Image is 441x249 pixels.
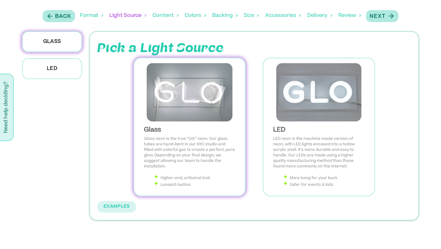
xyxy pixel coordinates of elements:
[410,220,441,249] iframe: Chat Widget
[273,126,364,134] div: LED
[144,136,235,169] p: Glass neon is the true “OG” neon. Our glass tubes are hand-bent in our NYC studio and filled with...
[22,31,82,52] p: Glass
[139,63,240,121] img: Glass
[338,6,361,25] div: Review
[43,10,75,22] button: Back
[80,6,103,25] div: Format
[97,39,251,58] p: Pick a Light Source
[212,6,238,25] div: Backing
[268,63,369,121] img: LED
[366,10,398,22] button: Next
[265,6,301,25] div: Accessories
[283,181,364,188] li: Safer for events & kids
[154,174,235,181] li: Higher-end, artisanal look
[109,6,146,25] div: Light Source
[144,126,235,134] div: Glass
[307,6,332,25] div: Delivery
[185,6,206,25] div: Colors
[370,13,386,20] p: Next
[283,174,364,181] li: More bang for your buck
[244,6,259,25] div: Size
[22,58,82,79] p: LED
[97,201,136,213] button: EXAMPLES
[273,136,364,169] p: LED neon is the machine-made version of neon, with LED lights encased into a hollow acrylic shell...
[154,181,235,188] li: Longest-lasting
[153,6,179,25] div: Content
[55,13,71,20] p: Back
